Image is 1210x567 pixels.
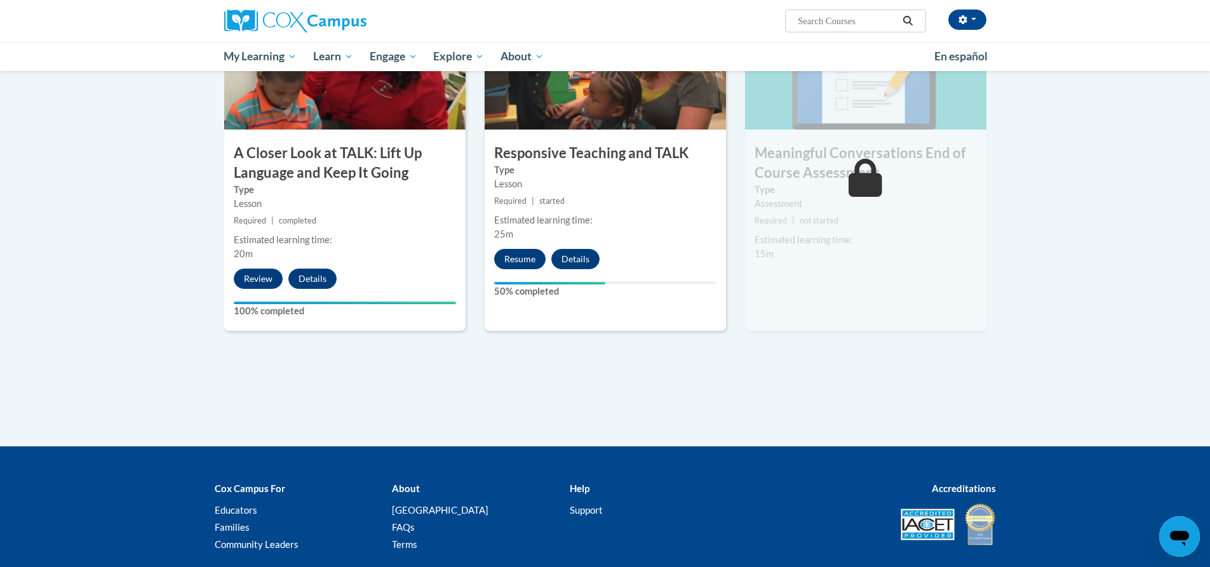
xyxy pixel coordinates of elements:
label: Type [494,163,716,177]
button: Details [551,249,600,269]
span: not started [800,216,838,225]
button: Resume [494,249,546,269]
a: Engage [361,42,426,71]
a: Terms [392,538,417,550]
a: About [492,42,552,71]
img: Cox Campus [224,10,366,32]
b: Cox Campus For [215,483,285,494]
span: | [532,196,534,206]
button: Search [898,13,917,29]
a: [GEOGRAPHIC_DATA] [392,504,488,516]
a: Learn [305,42,361,71]
a: FAQs [392,521,415,533]
span: started [539,196,565,206]
a: My Learning [216,42,306,71]
span: About [501,49,544,64]
div: Your progress [234,302,456,304]
div: Main menu [205,42,1005,71]
h3: Meaningful Conversations End of Course Assessment [745,143,986,183]
span: My Learning [224,49,297,64]
img: Accredited IACET® Provider [901,509,955,540]
label: Type [234,183,456,197]
input: Search Courses [797,13,898,29]
span: Engage [370,49,417,64]
a: En español [926,43,996,70]
span: 25m [494,229,513,239]
a: Cox Campus [224,10,466,32]
button: Account Settings [948,10,986,30]
a: Educators [215,504,257,516]
div: Lesson [234,197,456,211]
label: Type [755,183,977,197]
span: completed [279,216,316,225]
span: | [792,216,795,225]
b: Help [570,483,589,494]
img: IDA® Accredited [964,502,996,547]
span: Explore [433,49,484,64]
iframe: Button to launch messaging window [1159,516,1200,557]
button: Review [234,269,283,289]
b: About [392,483,420,494]
b: Accreditations [932,483,996,494]
h3: Responsive Teaching and TALK [485,143,726,163]
span: Learn [313,49,353,64]
span: Required [494,196,527,206]
button: Details [288,269,337,289]
a: Families [215,521,250,533]
span: 20m [234,248,253,259]
div: Assessment [755,197,977,211]
span: Required [755,216,787,225]
label: 50% completed [494,284,716,298]
span: Required [234,216,266,225]
span: | [271,216,274,225]
div: Estimated learning time: [234,233,456,247]
div: Estimated learning time: [755,233,977,247]
div: Your progress [494,282,605,284]
div: Estimated learning time: [494,213,716,227]
a: Explore [425,42,492,71]
span: En español [934,50,988,63]
div: Lesson [494,177,716,191]
a: Community Leaders [215,538,299,550]
a: Support [570,504,603,516]
h3: A Closer Look at TALK: Lift Up Language and Keep It Going [224,143,466,183]
label: 100% completed [234,304,456,318]
span: 15m [755,248,774,259]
